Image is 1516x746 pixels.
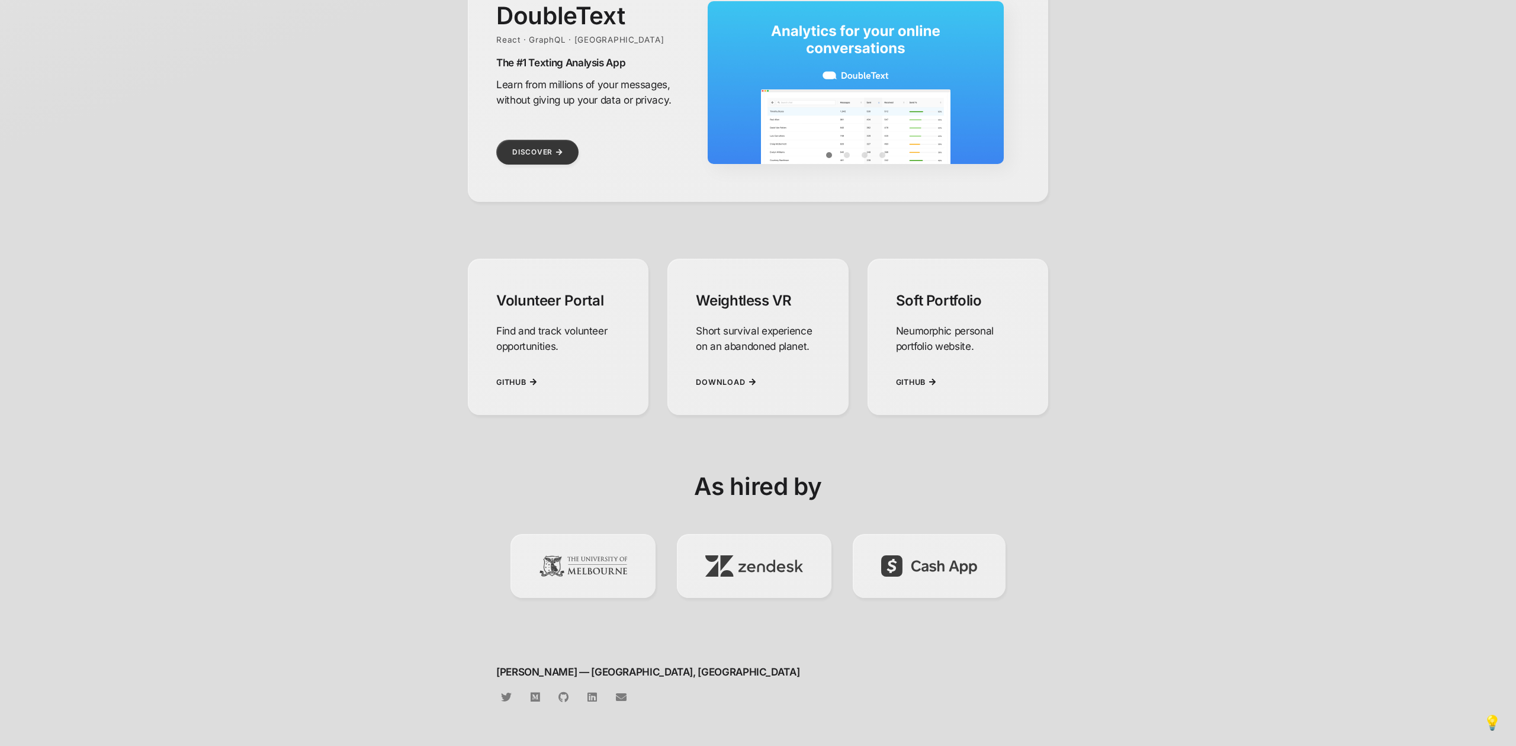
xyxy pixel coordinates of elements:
a: Unimelb [510,534,656,598]
p: Find and track volunteer opportunities. [496,323,620,353]
button: Item 3 [873,146,891,164]
button: Item 1 [838,146,856,164]
h1: As hired by [468,472,1048,501]
img: Zendesk [705,555,803,577]
a: Github [896,368,939,397]
p: Learn from millions of your messages, without giving up your data or privacy. [496,77,686,107]
img: 0.jpg [708,1,1004,164]
a: Download [696,368,759,397]
h1: Volunteer Portal [496,292,620,309]
a: Discover [496,140,579,165]
span: 💡 [1483,715,1501,731]
span: Github [496,378,526,387]
a: Cash App [853,534,1006,598]
p: Neumorphic personal portfolio website. [896,323,1020,353]
p: Short survival experience on an abandoned planet. [696,323,820,353]
img: Unimelb [539,555,628,577]
button: Item 0 [820,146,838,164]
h2: [PERSON_NAME] — [GEOGRAPHIC_DATA], [GEOGRAPHIC_DATA] [496,665,1020,678]
h1: DoubleText [496,1,686,30]
div: React · GraphQL · [GEOGRAPHIC_DATA] [496,35,686,44]
button: Item 2 [856,146,873,164]
img: Cash App [881,555,977,577]
a: Zendesk [677,534,831,598]
h1: Weightless VR [696,292,820,309]
h1: Soft Portfolio [896,292,1020,309]
span: Github [896,378,926,387]
span: Download [696,378,745,387]
a: Github [496,368,539,397]
button: 💡 [1480,712,1504,734]
h2: The #1 Texting Analysis App [496,56,686,69]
